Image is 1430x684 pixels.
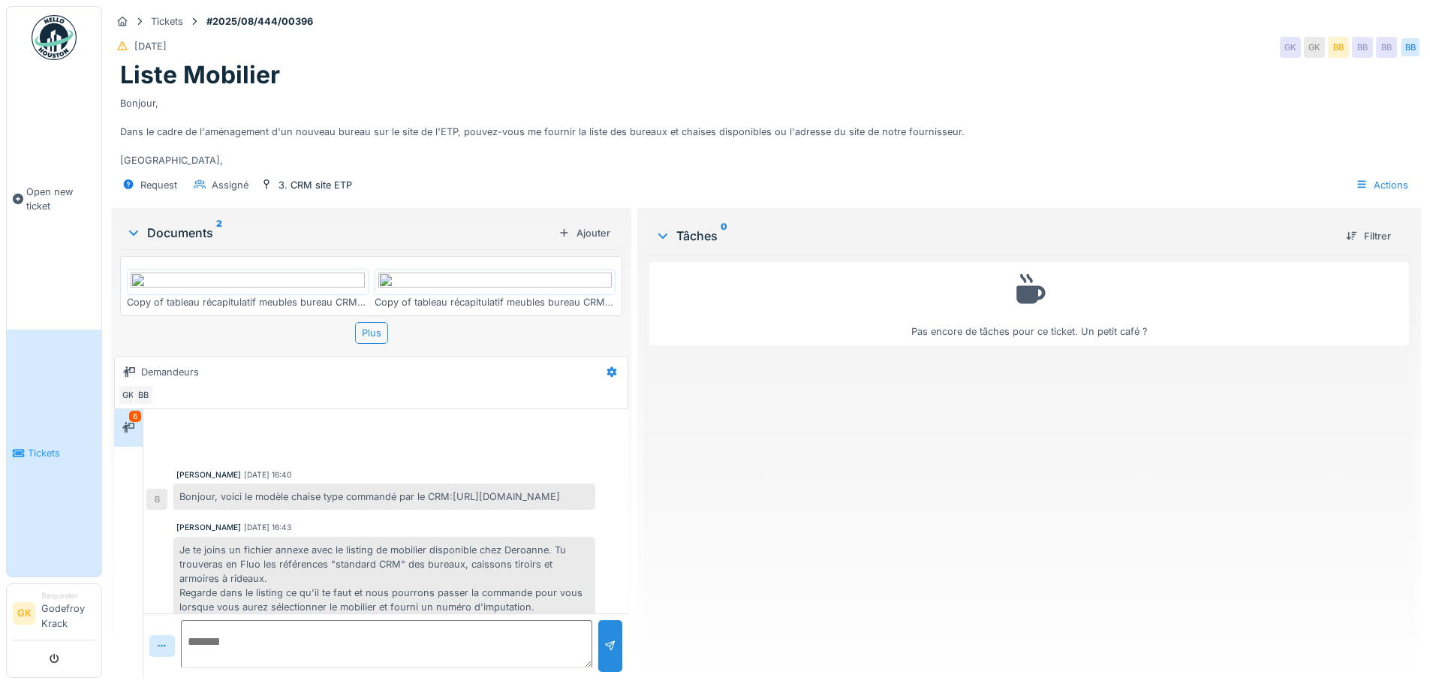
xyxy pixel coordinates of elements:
[120,90,1412,168] div: Bonjour, Dans le cadre de l'aménagement d'un nouveau bureau sur le site de l'ETP, pouvez-vous me ...
[129,411,141,422] div: 6
[141,365,199,379] div: Demandeurs
[151,14,183,29] div: Tickets
[28,446,95,460] span: Tickets
[200,14,319,29] strong: #2025/08/444/00396
[173,537,595,635] div: Je te joins un fichier annexe avec le listing de mobilier disponible chez Deroanne. Tu trouveras ...
[212,178,248,192] div: Assigné
[126,224,552,242] div: Documents
[134,39,167,53] div: [DATE]
[216,224,222,242] sup: 2
[552,223,616,243] div: Ajouter
[127,295,369,309] div: Copy of tableau récapitulatif meubles bureau CRMGROUP update_15042024.xlsx
[1352,37,1373,58] div: BB
[146,489,167,510] div: B
[278,178,352,192] div: 3. CRM site ETP
[1328,37,1349,58] div: BB
[133,384,154,405] div: BB
[140,178,177,192] div: Request
[176,469,241,481] div: [PERSON_NAME]
[7,330,101,577] a: Tickets
[375,295,616,309] div: Copy of tableau récapitulatif meubles bureau CRMGROUP update_15042024.xlsx
[26,185,95,213] span: Open new ticket
[659,269,1399,339] div: Pas encore de tâches pour ce ticket. Un petit café ?
[1340,226,1397,246] div: Filtrer
[173,484,595,510] div: Bonjour, voici le modèle chaise type commandé par le CRM:[URL][DOMAIN_NAME]
[1280,37,1301,58] div: GK
[1349,174,1415,196] div: Actions
[41,590,95,601] div: Requester
[721,227,727,245] sup: 0
[13,602,35,625] li: GK
[244,469,291,481] div: [DATE] 16:40
[1376,37,1397,58] div: BB
[118,384,139,405] div: GK
[244,522,291,533] div: [DATE] 16:43
[1400,37,1421,58] div: BB
[32,15,77,60] img: Badge_color-CXgf-gQk.svg
[120,61,280,89] h1: Liste Mobilier
[655,227,1334,245] div: Tâches
[378,273,613,291] img: b40e786d-dcf3-49cd-a631-2ee3fe76f434-Copy%20of%20tableau%20r%C3%A9capitulatif%20meubles%20bureau%...
[7,68,101,330] a: Open new ticket
[131,273,365,291] img: 671c5aed-998a-4477-aea1-634faa44af7d-Copy%20of%20tableau%20r%C3%A9capitulatif%20meubles%20bureau%...
[355,322,388,344] div: Plus
[13,590,95,640] a: GK RequesterGodefroy Krack
[1304,37,1325,58] div: GK
[176,522,241,533] div: [PERSON_NAME]
[41,590,95,637] li: Godefroy Krack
